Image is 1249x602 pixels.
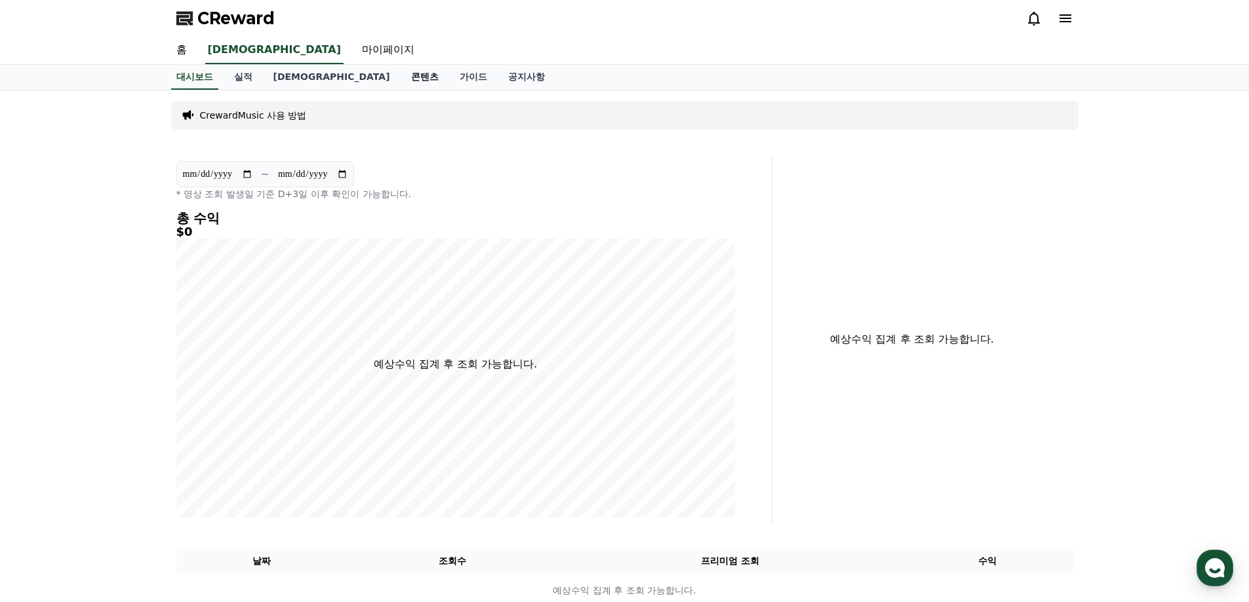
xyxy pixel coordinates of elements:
a: 가이드 [449,65,498,90]
p: 예상수익 집계 후 조회 가능합니다. [783,331,1042,347]
a: 홈 [166,37,197,64]
h5: $0 [176,225,735,238]
th: 프리미엄 조회 [558,549,902,573]
th: 조회수 [347,549,557,573]
span: CReward [197,8,275,29]
a: 공지사항 [498,65,555,90]
a: 설정 [169,415,252,448]
a: 마이페이지 [351,37,425,64]
a: 홈 [4,415,87,448]
a: 대시보드 [171,65,218,90]
a: CrewardMusic 사용 방법 [200,109,307,122]
p: * 영상 조회 발생일 기준 D+3일 이후 확인이 가능합니다. [176,187,735,200]
th: 수익 [902,549,1073,573]
p: 예상수익 집계 후 조회 가능합니다. [177,584,1073,597]
a: [DEMOGRAPHIC_DATA] [263,65,401,90]
a: CReward [176,8,275,29]
span: 대화 [120,436,136,446]
th: 날짜 [176,549,347,573]
a: 대화 [87,415,169,448]
a: 실적 [224,65,263,90]
span: 홈 [41,435,49,445]
a: [DEMOGRAPHIC_DATA] [205,37,344,64]
a: 콘텐츠 [401,65,449,90]
p: 예상수익 집계 후 조회 가능합니다. [374,356,537,372]
span: 설정 [203,435,218,445]
h4: 총 수익 [176,211,735,225]
p: ~ [261,166,269,182]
